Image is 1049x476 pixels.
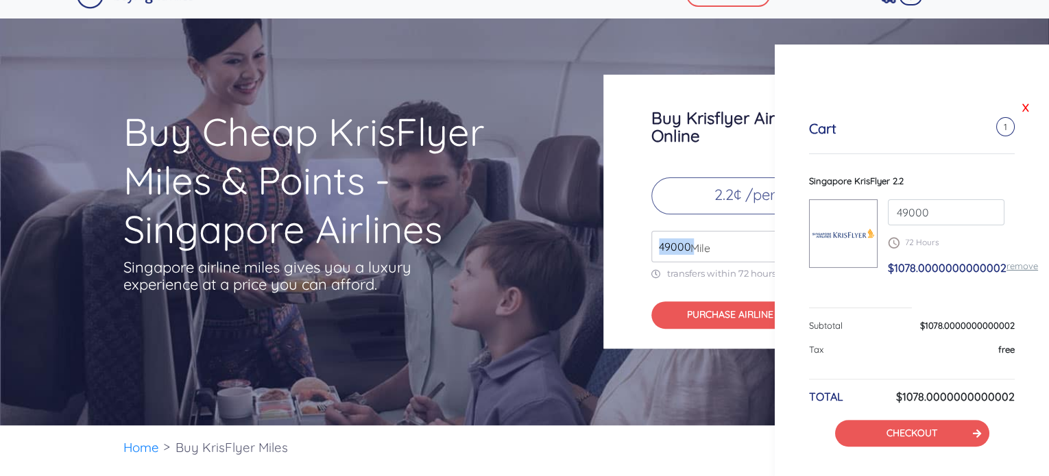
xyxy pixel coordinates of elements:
a: X [1019,97,1033,118]
span: $1078.0000000000002 [888,261,1006,275]
h3: Buy Krisflyer Airline Miles Online [651,109,878,145]
span: Mile [684,240,710,256]
a: Home [123,439,159,455]
p: 2.2¢ /per miles [651,177,878,214]
p: 72 Hours [888,236,1004,249]
p: Singapore airline miles gives you a luxury experience at a price you can afford. [123,259,432,293]
span: free [998,344,1015,355]
a: CHECKOUT [887,427,937,439]
h6: TOTAL [809,390,843,403]
h5: Cart [809,121,836,137]
a: remove [1006,260,1038,271]
li: Buy KrisFlyer Miles [169,425,295,470]
p: transfers within 72 hours [651,268,878,279]
span: Subtotal [809,320,843,331]
span: $1078.0000000000002 [920,320,1015,331]
button: PURCHASE AIRLINE MILES$1,078.00 [651,301,878,329]
button: CHECKOUT [835,420,989,447]
span: Tax [809,344,823,355]
img: schedule.png [888,237,900,249]
h1: Buy Cheap KrisFlyer Miles & Points - Singapore Airlines [123,108,550,253]
span: Singapore KrisFlyer 2.2 [809,175,904,186]
img: Singapore-KrisFlyer.png [810,218,877,249]
span: 1 [996,117,1015,136]
h6: $1078.0000000000002 [896,390,1015,403]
